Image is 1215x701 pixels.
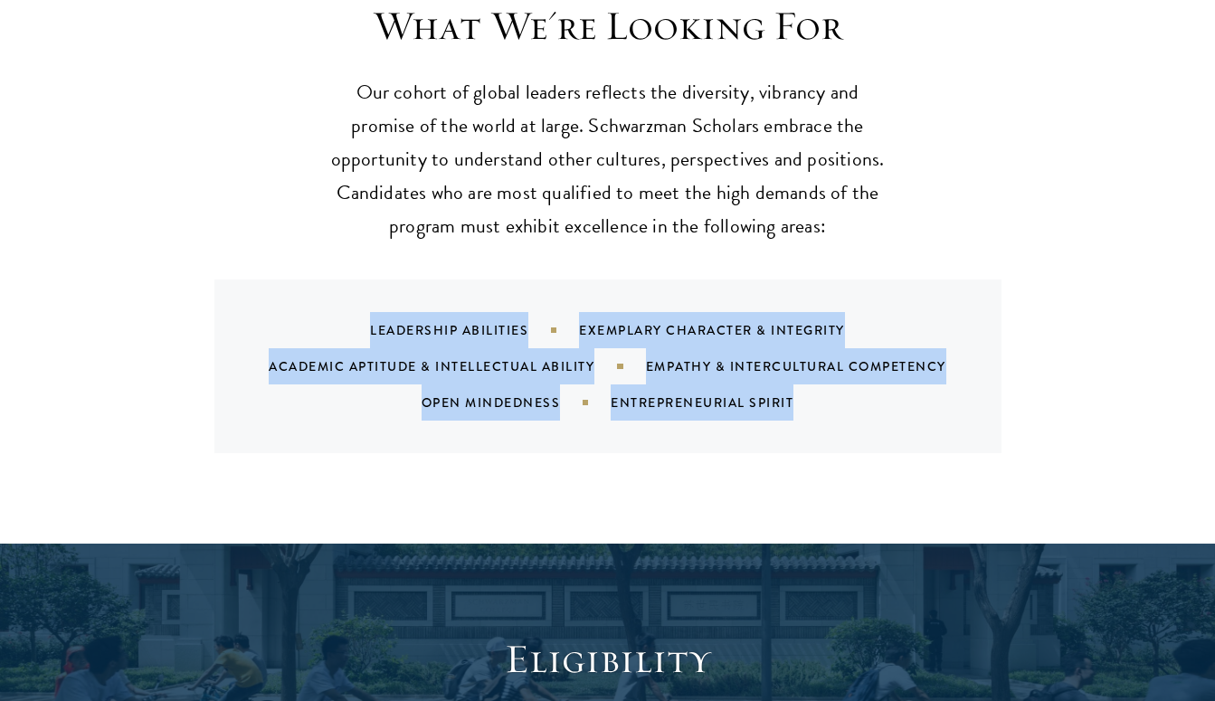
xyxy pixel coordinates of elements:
[269,357,645,375] div: Academic Aptitude & Intellectual Ability
[422,393,612,412] div: Open Mindedness
[646,357,992,375] div: Empathy & Intercultural Competency
[370,321,579,339] div: Leadership Abilities
[327,76,888,243] p: Our cohort of global leaders reflects the diversity, vibrancy and promise of the world at large. ...
[327,1,888,52] h3: What We're Looking For
[327,634,888,685] h2: Eligibility
[579,321,890,339] div: Exemplary Character & Integrity
[611,393,839,412] div: Entrepreneurial Spirit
